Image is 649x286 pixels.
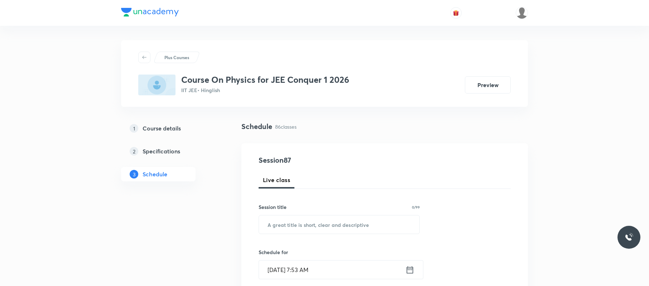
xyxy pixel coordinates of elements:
[138,75,176,95] img: 2E98CCDF-420F-4917-B238-6EFB0E23A7E3_plus.png
[121,144,218,158] a: 2Specifications
[259,203,287,211] h6: Session title
[181,75,349,85] h3: Course On Physics for JEE Conquer 1 2026
[130,147,138,156] p: 2
[143,124,181,133] h5: Course details
[450,7,462,19] button: avatar
[453,10,459,16] img: avatar
[516,7,528,19] img: aadi Shukla
[143,170,167,178] h5: Schedule
[241,121,272,132] h4: Schedule
[130,170,138,178] p: 3
[130,124,138,133] p: 1
[275,123,297,130] p: 86 classes
[625,233,633,242] img: ttu
[121,121,218,135] a: 1Course details
[412,205,420,209] p: 0/99
[143,147,180,156] h5: Specifications
[259,215,419,234] input: A great title is short, clear and descriptive
[164,54,189,61] p: Plus Courses
[121,8,179,16] img: Company Logo
[181,86,349,94] p: IIT JEE • Hinglish
[259,155,389,166] h4: Session 87
[465,76,511,94] button: Preview
[263,176,290,184] span: Live class
[259,248,420,256] h6: Schedule for
[121,8,179,18] a: Company Logo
